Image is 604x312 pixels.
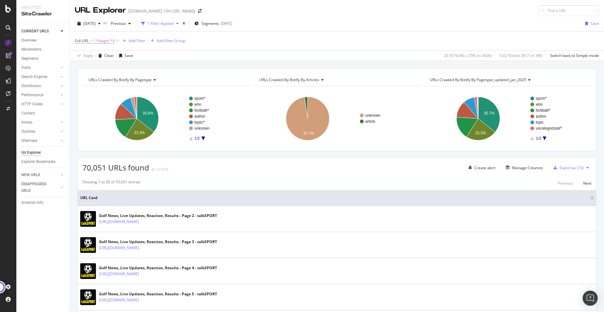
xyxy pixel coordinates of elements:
[117,51,133,61] button: Save
[535,102,543,107] text: who
[21,128,35,135] div: Outlinks
[21,181,59,194] a: DISAPPEARED URLS
[80,211,96,227] img: main image
[474,165,495,170] div: Create alert
[21,5,64,10] div: Analytics
[21,137,37,144] div: Sitemaps
[134,131,145,135] text: 23.3%
[157,38,185,43] div: Add Filter Group
[21,64,59,71] a: Visits
[21,55,65,62] a: Segments
[550,53,599,58] div: Switch back to Simple mode
[21,74,59,80] a: Search Engines
[424,91,590,146] svg: A chart.
[551,163,584,173] button: Export as CSV
[221,21,232,26] div: [DATE]
[194,120,205,125] text: topic/*
[583,291,598,306] div: Open Intercom Messenger
[466,163,495,173] button: Create alert
[108,19,133,29] button: Previous
[503,164,543,171] button: Manage Columns
[21,83,41,89] div: Distribution
[82,91,249,146] svg: A chart.
[108,21,126,26] span: Previous
[80,195,589,201] span: URL Card
[103,20,108,25] span: vs
[99,291,217,297] div: Golf News, Live Updates, Reaction, Results - Page 5 - talkSPORT
[87,75,244,85] h4: URLs Crawled By Botify By pagetype
[21,128,59,135] a: Outlinks
[104,53,114,58] div: Clear
[75,5,126,16] div: URL Explorer
[583,179,591,187] button: Next
[194,108,209,113] text: football/*
[21,46,41,53] div: Movements
[194,96,205,101] text: sport/*
[194,126,210,131] text: unknown
[259,77,319,82] span: URLs Crawled By Botify By articles
[512,165,543,170] div: Manage Columns
[198,9,202,13] div: arrow-right-arrow-left
[201,21,219,26] span: Segments
[21,28,49,35] div: CURRENT URLS
[80,289,96,305] img: main image
[21,149,65,156] a: Url Explorer
[21,110,35,117] div: Content
[99,213,217,219] div: Golf News, Live Updates, Reaction, Results - Page 2 - talkSPORT
[253,91,419,146] div: A chart.
[444,53,492,58] div: 20.43 % URLs ( 70K on 343K )
[21,37,36,44] div: Overview
[21,149,41,156] div: Url Explorer
[430,77,526,82] span: URLs Crawled By Botify By pagetype_updated_jan_2025
[93,36,115,45] span: ^.*/page/.*$
[194,136,200,141] text: 1/2
[83,53,93,58] div: Apply
[21,92,43,98] div: Performance
[21,199,43,206] div: Analysis Info
[428,75,586,85] h4: URLs Crawled By Botify By pagetype_updated_jan_2025
[129,38,145,43] div: Add Filter
[365,119,375,124] text: article
[82,179,141,187] div: Showing 1 to 50 of 70,051 entries
[21,172,40,178] div: NEW URLS
[536,126,562,131] text: uncategorized/*
[80,263,96,279] img: main image
[155,167,168,172] div: +3.55%
[75,51,93,61] button: Apply
[75,38,89,43] span: Full URL
[536,96,547,101] text: sport/*
[475,131,486,135] text: 23.3%
[21,119,32,126] div: Inlinks
[148,21,174,26] div: 1 Filter Applied
[96,51,114,61] button: Clear
[194,114,205,119] text: author
[484,111,495,115] text: 35.7%
[536,136,541,141] text: 1/3
[83,21,96,26] span: 2025 Sep. 28th
[539,5,599,16] input: Find a URL
[21,137,59,144] a: Sitemaps
[536,120,544,125] text: topic
[583,19,599,29] button: Save
[80,237,96,253] img: main image
[21,83,59,89] a: Distribution
[192,19,235,29] button: Segments[DATE]
[21,28,59,35] a: CURRENT URLS
[590,21,599,26] div: Save
[365,113,380,118] text: unknown
[99,245,139,251] a: [URL][DOMAIN_NAME]
[99,265,217,271] div: Golf News, Live Updates, Reaction, Results - Page 4 - talkSPORT
[125,53,133,58] div: Save
[303,131,314,136] text: 97.7%
[21,37,65,44] a: Overview
[21,55,38,62] div: Segments
[21,110,65,117] a: Content
[500,53,542,58] div: 0.02 % Visits ( 817 on 3M )
[88,77,152,82] span: URLs Crawled By Botify By pagetype
[143,111,153,115] text: 35.6%
[21,92,59,98] a: Performance
[21,199,65,206] a: Analysis Info
[560,165,584,170] div: Export as CSV
[21,119,59,126] a: Inlinks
